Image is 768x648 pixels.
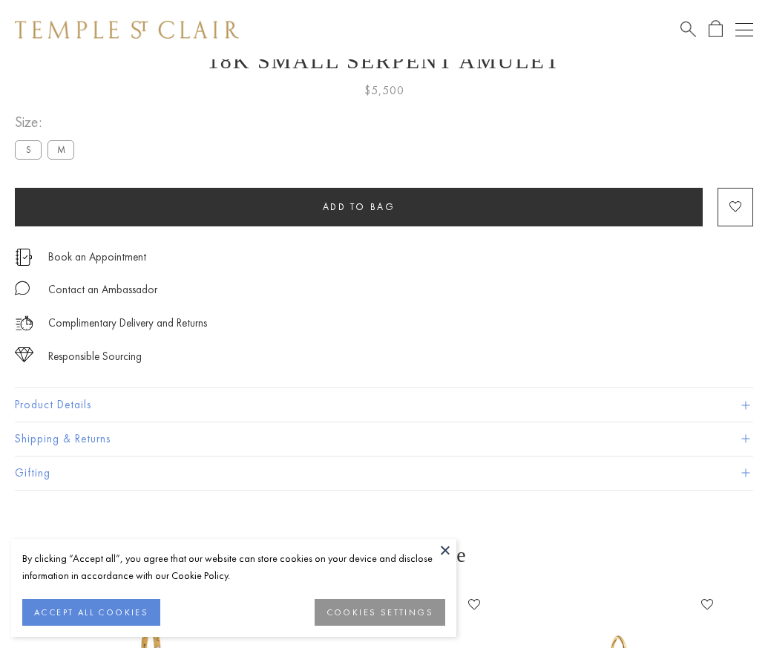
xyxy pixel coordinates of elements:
[15,347,33,362] img: icon_sourcing.svg
[15,456,753,490] button: Gifting
[15,110,80,134] span: Size:
[47,140,74,159] label: M
[709,20,723,39] a: Open Shopping Bag
[15,314,33,333] img: icon_delivery.svg
[48,281,157,299] div: Contact an Ambassador
[15,281,30,295] img: MessageIcon-01_2.svg
[15,21,239,39] img: Temple St. Clair
[364,81,404,100] span: $5,500
[15,140,42,159] label: S
[15,48,753,73] h1: 18K Small Serpent Amulet
[48,314,207,333] p: Complimentary Delivery and Returns
[15,188,703,226] button: Add to bag
[323,200,396,213] span: Add to bag
[22,550,445,584] div: By clicking “Accept all”, you agree that our website can store cookies on your device and disclos...
[15,249,33,266] img: icon_appointment.svg
[48,249,146,265] a: Book an Appointment
[22,599,160,626] button: ACCEPT ALL COOKIES
[48,347,142,366] div: Responsible Sourcing
[680,20,696,39] a: Search
[15,422,753,456] button: Shipping & Returns
[15,388,753,422] button: Product Details
[735,21,753,39] button: Open navigation
[315,599,445,626] button: COOKIES SETTINGS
